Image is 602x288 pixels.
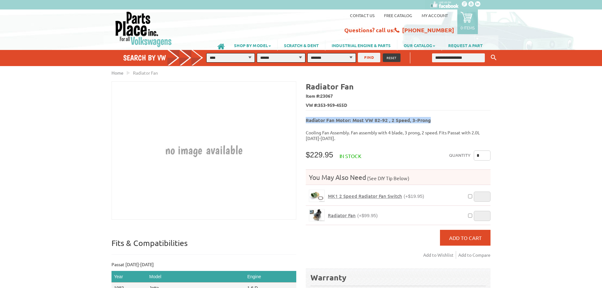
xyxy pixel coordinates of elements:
[306,150,333,159] span: $229.95
[309,190,324,202] img: MK1 2 Speed Radiator Fan Switch
[357,213,378,218] span: (+$99.95)
[111,271,147,283] th: Year
[123,53,210,62] h4: Search by VW
[135,82,273,219] img: Radiator Fan
[320,93,333,99] span: 23067
[328,193,424,199] a: MK1 2 Speed Radiator Fan Switch(+$19.95)
[111,261,296,268] p: Passat [DATE]-[DATE]
[306,173,491,181] h4: You May Also Need
[449,150,471,161] label: Quantity
[440,230,491,246] button: Add to Cart
[306,92,491,101] span: Item #:
[111,70,123,76] a: Home
[383,53,400,62] button: RESET
[328,212,356,218] span: Radiator Fan
[366,175,409,181] span: (See DIY Tip Below)
[111,238,296,255] p: Fits & Compatibilities
[325,40,397,51] a: INDUSTRIAL ENGINE & PARTS
[306,81,354,91] b: Radiator Fan
[422,13,448,18] a: My Account
[306,130,491,141] p: Cooling Fan Assembly. Fan assembly with 4 blade, 3 prong, 2 speed. Fits Passat with 2.0L [DATE]-[...
[328,212,378,218] a: Radiator Fan(+$99.95)
[278,40,325,51] a: SCRATCH & DENT
[306,117,431,123] b: Radiator Fan Motor: Most VW 82-92 , 2 Speed, 3-Prong
[449,235,482,241] span: Add to Cart
[404,193,424,199] span: (+$19.95)
[310,272,486,283] div: Warranty
[442,40,489,51] a: REQUEST A PART
[340,153,361,159] span: In stock
[115,11,172,47] img: Parts Place Inc!
[228,40,277,51] a: SHOP BY MODEL
[309,209,324,221] img: Radiator Fan
[397,40,442,51] a: OUR CATALOG
[489,52,498,63] button: Keyword Search
[384,13,412,18] a: Free Catalog
[318,102,347,108] span: 353-959-455D
[133,70,158,76] span: Radiator Fan
[387,55,397,60] span: RESET
[461,25,475,30] p: 0 items
[350,13,375,18] a: Contact us
[457,9,478,34] a: 0 items
[358,53,380,62] button: FIND
[423,251,456,259] a: Add to Wishlist
[458,251,491,259] a: Add to Compare
[328,193,402,199] span: MK1 2 Speed Radiator Fan Switch
[306,101,491,110] span: VW #:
